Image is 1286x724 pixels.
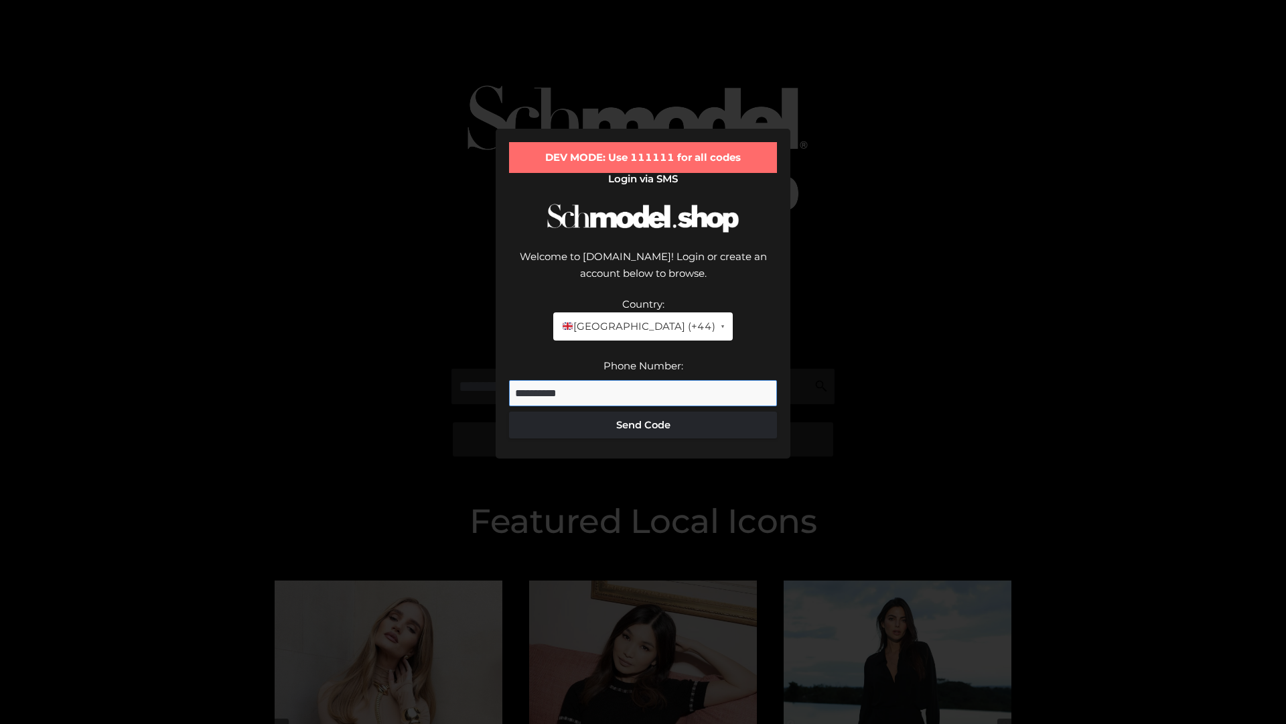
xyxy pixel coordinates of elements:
[509,248,777,296] div: Welcome to [DOMAIN_NAME]! Login or create an account below to browse.
[603,359,683,372] label: Phone Number:
[563,321,573,331] img: 🇬🇧
[509,173,777,185] h2: Login via SMS
[509,142,777,173] div: DEV MODE: Use 111111 for all codes
[509,412,777,438] button: Send Code
[561,318,715,335] span: [GEOGRAPHIC_DATA] (+44)
[543,192,743,245] img: Schmodel Logo
[622,298,664,310] label: Country:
